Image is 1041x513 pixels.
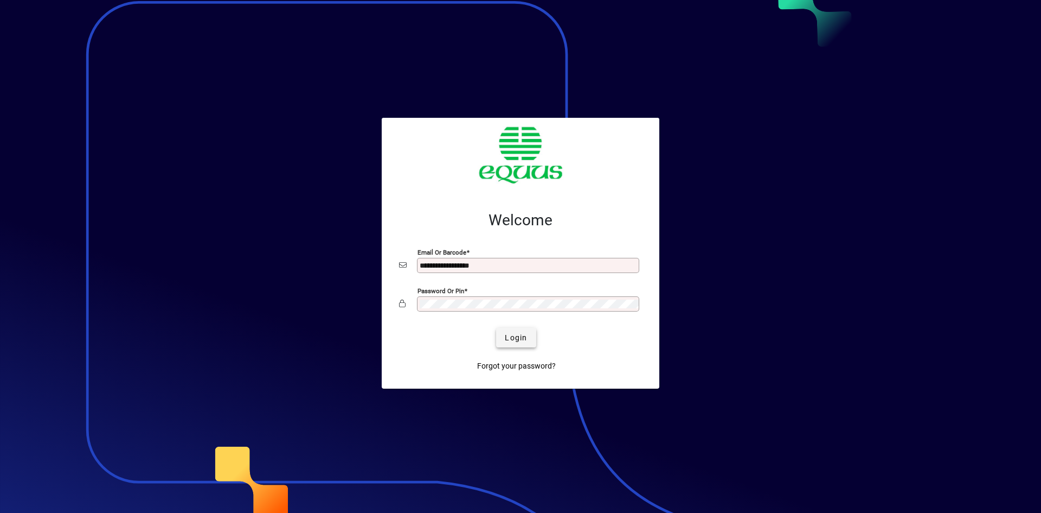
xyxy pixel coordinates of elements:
[473,356,560,376] a: Forgot your password?
[496,328,536,347] button: Login
[505,332,527,344] span: Login
[477,360,556,372] span: Forgot your password?
[417,249,466,256] mat-label: Email or Barcode
[417,287,464,295] mat-label: Password or Pin
[399,211,642,230] h2: Welcome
